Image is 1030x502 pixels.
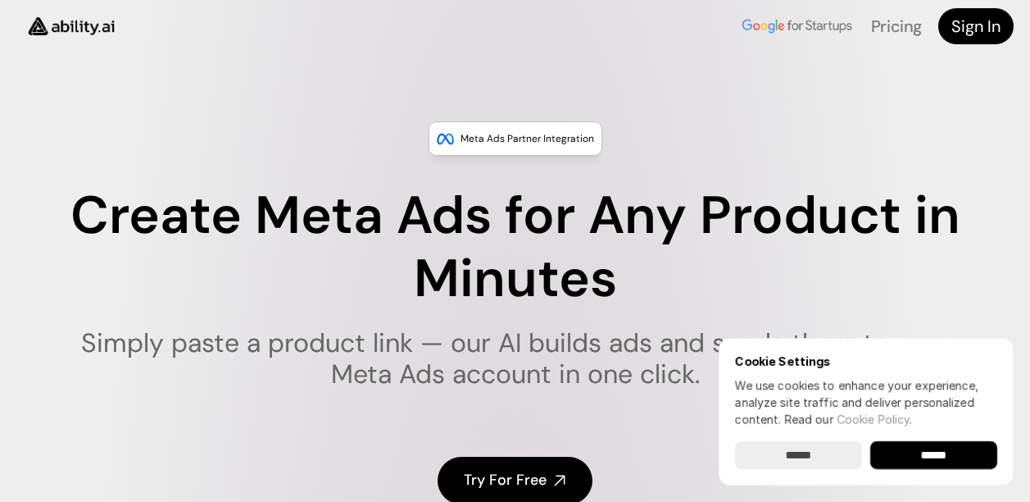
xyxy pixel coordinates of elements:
span: Read our . [784,413,912,427]
h1: Simply paste a product link — our AI builds ads and sends them to your Meta Ads account in one cl... [52,327,978,390]
a: Pricing [871,16,922,37]
h1: Create Meta Ads for Any Product in Minutes [52,185,978,311]
p: We use cookies to enhance your experience, analyze site traffic and deliver personalized content. [735,376,997,428]
p: Meta Ads Partner Integration [461,130,594,147]
a: Cookie Policy [837,413,910,427]
h4: Sign In [951,15,1001,38]
h6: Cookie Settings [735,354,997,368]
a: Sign In [938,8,1014,44]
h4: Try For Free [464,470,547,491]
